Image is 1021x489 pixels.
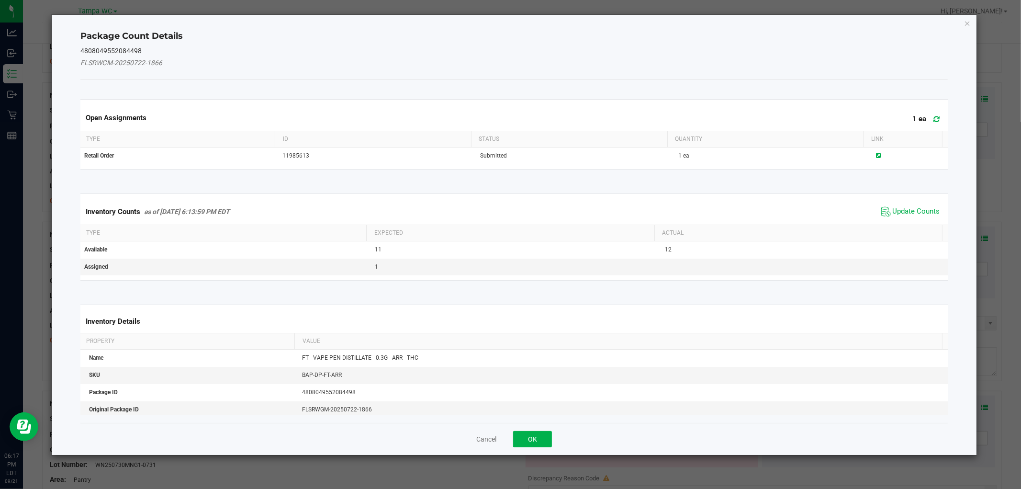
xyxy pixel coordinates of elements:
[480,152,507,159] span: Submitted
[302,406,372,413] span: FLSRWGM-20250722-1866
[665,246,672,253] span: 12
[302,389,356,396] span: 4808049552084498
[375,263,378,270] span: 1
[84,152,114,159] span: Retail Order
[86,229,100,236] span: Type
[375,246,381,253] span: 11
[80,59,947,67] h5: FLSRWGM-20250722-1866
[683,152,689,159] span: ea
[84,246,107,253] span: Available
[89,406,139,413] span: Original Package ID
[964,17,971,29] button: Close
[479,136,499,142] span: Status
[84,263,108,270] span: Assigned
[89,372,100,378] span: SKU
[919,115,927,124] span: ea
[86,338,114,344] span: Property
[282,152,309,159] span: 11985613
[86,136,100,142] span: Type
[86,114,146,122] span: Open Assignments
[302,354,418,361] span: FT - VAPE PEN DISTILLATE - 0.3G - ARR - THC
[89,354,103,361] span: Name
[283,136,288,142] span: ID
[89,389,118,396] span: Package ID
[374,229,403,236] span: Expected
[86,317,140,326] span: Inventory Details
[675,136,702,142] span: Quantity
[893,207,940,216] span: Update Counts
[303,338,320,344] span: Value
[513,431,552,447] button: OK
[302,372,342,378] span: BAP-DP-FT-ARR
[678,152,682,159] span: 1
[913,115,917,124] span: 1
[80,30,947,43] h4: Package Count Details
[871,136,884,142] span: Link
[662,229,684,236] span: Actual
[80,47,947,55] h5: 4808049552084498
[476,434,496,444] button: Cancel
[144,208,230,216] span: as of [DATE] 6:13:59 PM EDT
[10,412,38,441] iframe: Resource center
[86,207,140,216] span: Inventory Counts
